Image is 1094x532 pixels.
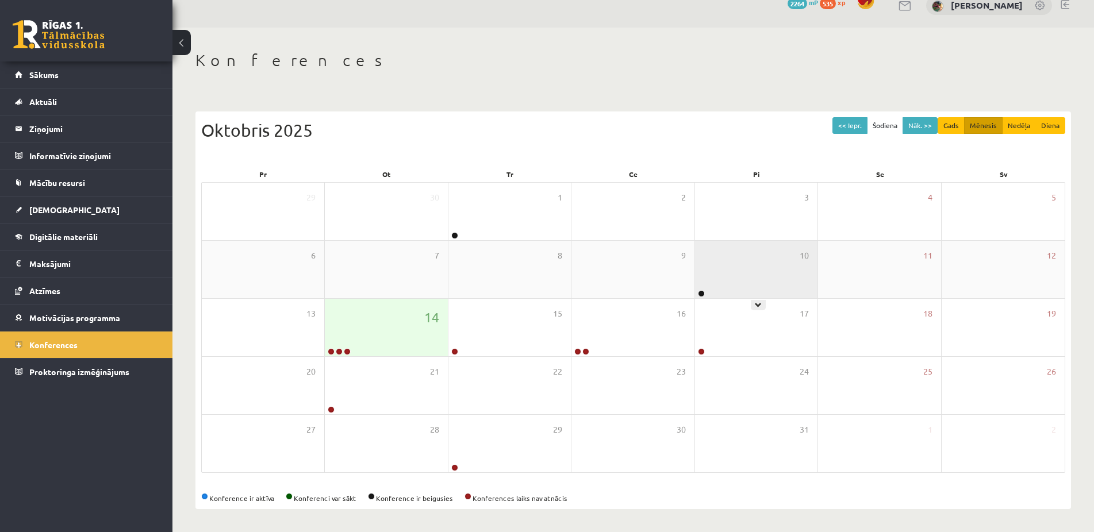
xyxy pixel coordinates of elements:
[29,142,158,169] legend: Informatīvie ziņojumi
[677,365,686,378] span: 23
[1051,423,1056,436] span: 2
[800,423,809,436] span: 31
[306,365,316,378] span: 20
[867,117,903,134] button: Šodiena
[430,191,439,204] span: 30
[928,191,932,204] span: 4
[1051,191,1056,204] span: 5
[677,307,686,320] span: 16
[1047,365,1056,378] span: 26
[571,166,695,182] div: Ce
[553,307,562,320] span: 15
[1035,117,1065,134] button: Diena
[29,286,60,296] span: Atzīmes
[430,365,439,378] span: 21
[29,367,129,377] span: Proktoringa izmēģinājums
[923,249,932,262] span: 11
[800,307,809,320] span: 17
[29,178,85,188] span: Mācību resursi
[430,423,439,436] span: 28
[306,191,316,204] span: 29
[800,249,809,262] span: 10
[306,423,316,436] span: 27
[964,117,1003,134] button: Mēnesis
[15,223,158,250] a: Digitālie materiāli
[15,277,158,304] a: Atzīmes
[553,423,562,436] span: 29
[942,166,1065,182] div: Sv
[804,191,809,204] span: 3
[15,61,158,88] a: Sākums
[677,423,686,436] span: 30
[928,423,932,436] span: 1
[681,191,686,204] span: 2
[29,250,158,277] legend: Maksājumi
[923,307,932,320] span: 18
[903,117,938,134] button: Nāk. >>
[29,232,98,242] span: Digitālie materiāli
[325,166,448,182] div: Ot
[15,304,158,331] a: Motivācijas programma
[311,249,316,262] span: 6
[29,205,120,215] span: [DEMOGRAPHIC_DATA]
[15,196,158,223] a: [DEMOGRAPHIC_DATA]
[832,117,867,134] button: << Iepr.
[29,313,120,323] span: Motivācijas programma
[15,142,158,169] a: Informatīvie ziņojumi
[558,249,562,262] span: 8
[201,166,325,182] div: Pr
[29,115,158,142] legend: Ziņojumi
[29,97,57,107] span: Aktuāli
[1002,117,1036,134] button: Nedēļa
[15,358,158,385] a: Proktoringa izmēģinājums
[306,307,316,320] span: 13
[201,493,1065,503] div: Konference ir aktīva Konferenci var sākt Konference ir beigusies Konferences laiks nav atnācis
[938,117,965,134] button: Gads
[201,117,1065,143] div: Oktobris 2025
[932,1,943,12] img: Evita Kudrjašova
[553,365,562,378] span: 22
[29,340,78,350] span: Konferences
[681,249,686,262] span: 9
[695,166,819,182] div: Pi
[558,191,562,204] span: 1
[15,250,158,277] a: Maksājumi
[15,88,158,115] a: Aktuāli
[1047,307,1056,320] span: 19
[923,365,932,378] span: 25
[1047,249,1056,262] span: 12
[800,365,809,378] span: 24
[424,307,439,327] span: 14
[435,249,439,262] span: 7
[448,166,571,182] div: Tr
[13,20,105,49] a: Rīgas 1. Tālmācības vidusskola
[819,166,942,182] div: Se
[15,331,158,358] a: Konferences
[15,169,158,196] a: Mācību resursi
[29,70,59,80] span: Sākums
[195,51,1071,70] h1: Konferences
[15,115,158,142] a: Ziņojumi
